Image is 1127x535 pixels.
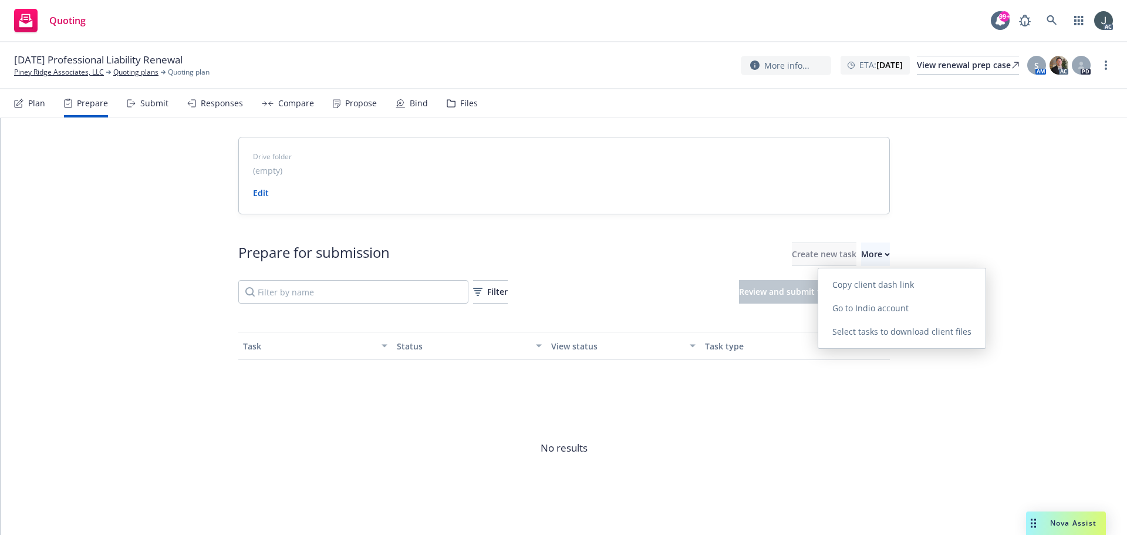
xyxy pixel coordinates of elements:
button: Filter [473,280,508,304]
div: Compare [278,99,314,108]
div: Prepare [77,99,108,108]
span: Quoting [49,16,86,25]
a: Edit [253,187,269,198]
div: 99+ [999,11,1010,22]
a: View renewal prep case [917,56,1019,75]
div: Status [397,340,529,352]
a: Quoting plans [113,67,158,78]
div: View status [551,340,683,352]
div: Propose [345,99,377,108]
div: Plan [28,99,45,108]
input: Filter by name [238,280,468,304]
button: Task type [700,332,855,360]
span: Create new task [792,248,856,260]
button: More info... [741,56,831,75]
img: photo [1050,56,1068,75]
span: More info... [764,59,809,72]
div: Filter [473,281,508,303]
button: More [861,243,890,266]
a: more [1099,58,1113,72]
span: (empty) [253,164,282,177]
span: Quoting plan [168,67,210,78]
span: Go to Indio account [818,302,923,314]
span: Review and submit tasks to the client [739,286,890,297]
div: More [861,243,890,265]
div: Drag to move [1026,512,1041,535]
a: Switch app [1067,9,1091,32]
div: View renewal prep case [917,56,1019,74]
a: Quoting [9,4,90,37]
button: Review and submit tasks to the client [739,280,890,304]
div: Task [243,340,375,352]
div: Prepare for submission [238,243,390,266]
span: S [1034,59,1039,72]
img: photo [1094,11,1113,30]
button: Create new task [792,243,856,266]
span: Copy client dash link [818,279,928,290]
div: Submit [140,99,168,108]
div: Files [460,99,478,108]
a: Search [1040,9,1064,32]
button: Task [238,332,393,360]
div: Bind [410,99,428,108]
strong: [DATE] [876,59,903,70]
button: View status [546,332,701,360]
a: Report a Bug [1013,9,1037,32]
span: Nova Assist [1050,518,1096,528]
button: Status [392,332,546,360]
span: ETA : [859,59,903,71]
a: Piney Ridge Associates, LLC [14,67,104,78]
span: [DATE] Professional Liability Renewal [14,53,183,67]
div: Responses [201,99,243,108]
span: Select tasks to download client files [818,326,986,337]
div: Task type [705,340,837,352]
span: Drive folder [253,152,875,162]
button: Nova Assist [1026,512,1106,535]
